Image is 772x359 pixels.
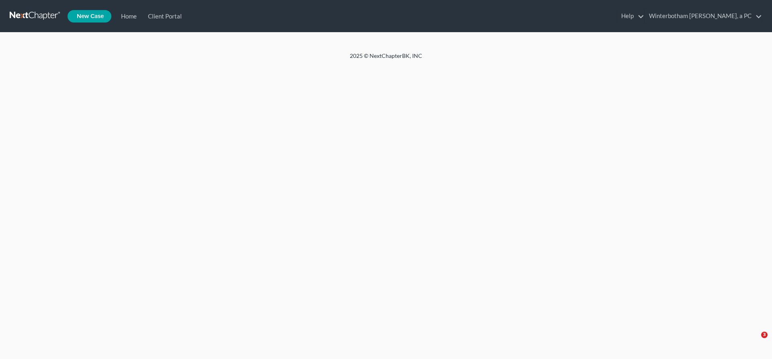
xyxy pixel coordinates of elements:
[617,9,644,23] a: Help
[645,9,762,23] a: Winterbotham [PERSON_NAME], a PC
[745,332,764,351] iframe: Intercom live chat
[68,10,111,23] new-legal-case-button: New Case
[141,9,186,23] a: Client Portal
[157,52,615,66] div: 2025 © NextChapterBK, INC
[114,9,141,23] a: Home
[761,332,768,338] span: 3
